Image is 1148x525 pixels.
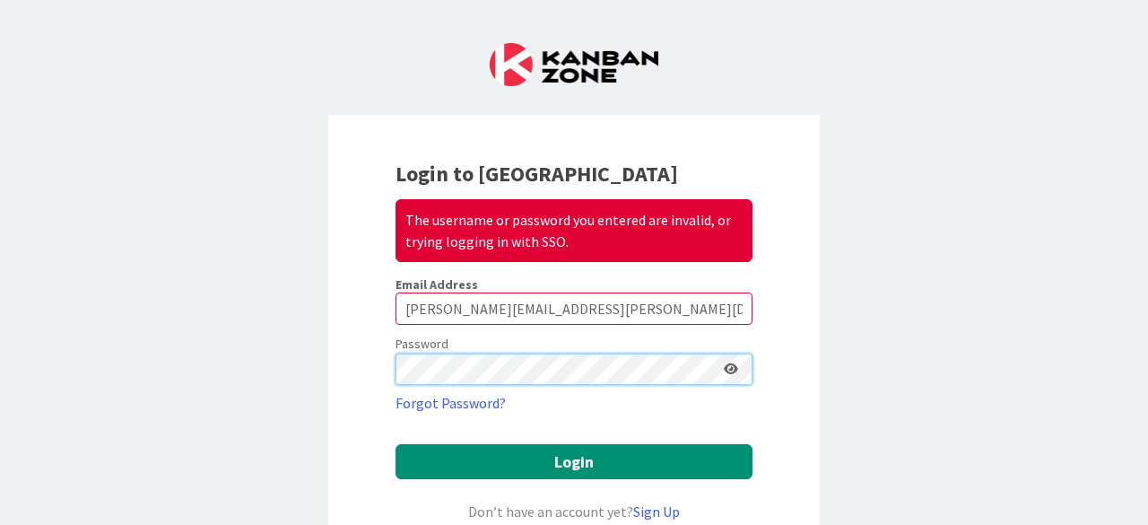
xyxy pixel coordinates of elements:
[396,392,506,414] a: Forgot Password?
[396,276,478,293] label: Email Address
[396,160,678,188] b: Login to [GEOGRAPHIC_DATA]
[490,43,658,86] img: Kanban Zone
[396,335,448,354] label: Password
[396,444,752,479] button: Login
[396,501,752,522] div: Don’t have an account yet?
[633,503,680,521] a: Sign Up
[396,199,752,262] div: The username or password you entered are invalid, or trying logging in with SSO.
